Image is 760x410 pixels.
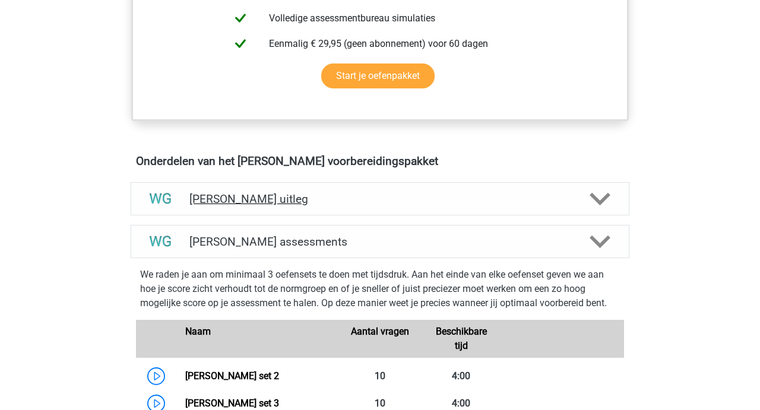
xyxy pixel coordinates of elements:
[189,192,571,206] h4: [PERSON_NAME] uitleg
[321,63,435,88] a: Start je oefenpakket
[145,184,176,214] img: watson glaser uitleg
[126,182,634,215] a: uitleg [PERSON_NAME] uitleg
[140,268,620,310] p: We raden je aan om minimaal 3 oefensets te doen met tijdsdruk. Aan het einde van elke oefenset ge...
[145,227,176,257] img: watson glaser assessments
[339,325,420,353] div: Aantal vragen
[420,325,502,353] div: Beschikbare tijd
[185,370,279,382] a: [PERSON_NAME] set 2
[126,225,634,258] a: assessments [PERSON_NAME] assessments
[185,398,279,409] a: [PERSON_NAME] set 3
[189,235,571,249] h4: [PERSON_NAME] assessments
[136,154,624,168] h4: Onderdelen van het [PERSON_NAME] voorbereidingspakket
[176,325,339,353] div: Naam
